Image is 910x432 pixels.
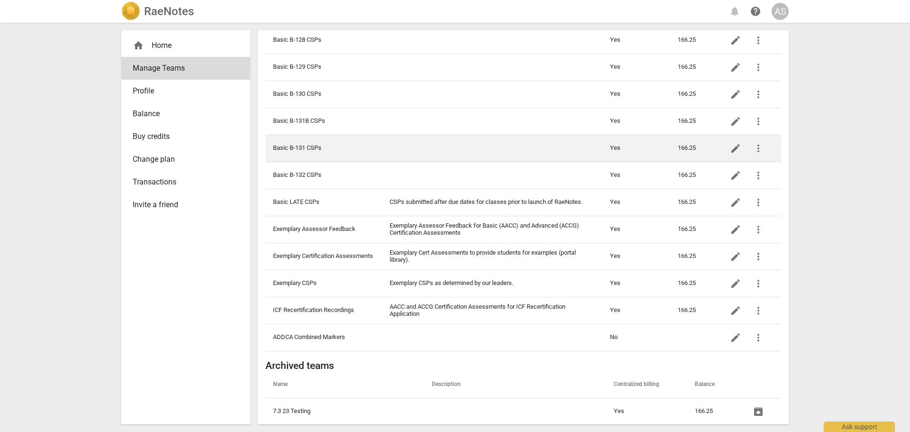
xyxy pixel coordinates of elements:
[133,108,231,119] span: Balance
[730,170,741,181] span: edit
[602,81,670,108] td: Yes
[753,224,764,235] span: more_vert
[121,80,250,102] a: Profile
[121,57,250,80] a: Manage Teams
[753,116,764,127] span: more_vert
[273,381,299,388] span: Name
[265,398,424,425] td: 7.3 23 Testing
[133,199,231,211] span: Invite a friend
[670,81,717,108] td: 166.25
[695,381,726,388] span: Balance
[753,197,764,208] span: more_vert
[730,143,741,154] span: edit
[121,193,250,216] a: Invite a friend
[670,135,717,162] td: 166.25
[265,81,382,108] td: Basic B-130 CSPs
[730,116,741,127] span: edit
[730,62,741,73] span: edit
[670,243,717,270] td: 166.25
[382,243,602,270] td: Examplary Cert Assessments to provide students for examples (portal library).
[265,54,382,81] td: Basic B-129 CSPs
[753,143,764,154] span: more_vert
[753,305,764,316] span: more_vert
[121,2,194,21] a: LogoRaeNotes
[606,398,687,425] td: Yes
[602,135,670,162] td: Yes
[602,108,670,135] td: Yes
[121,102,250,125] a: Balance
[121,34,250,57] div: Home
[133,85,231,97] span: Profile
[133,40,144,51] span: home
[265,216,382,243] td: Exemplary Assessor Feedback
[753,332,764,343] span: more_vert
[265,270,382,297] td: Exemplary CSPs
[772,3,789,20] button: AS
[670,189,717,216] td: 166.25
[133,176,231,188] span: Transactions
[602,162,670,189] td: Yes
[121,148,250,171] a: Change plan
[602,270,670,297] td: Yes
[265,324,382,351] td: ADDCA Combined Markers
[602,297,670,324] td: Yes
[602,27,670,54] td: Yes
[730,224,741,235] span: edit
[382,270,602,297] td: Exemplary CSPs as determined by our leaders.
[730,332,741,343] span: edit
[121,2,140,21] img: Logo
[753,170,764,181] span: more_vert
[670,54,717,81] td: 166.25
[730,251,741,262] span: edit
[121,125,250,148] a: Buy credits
[265,135,382,162] td: Basic B-131 CSPs
[602,216,670,243] td: Yes
[133,154,231,165] span: Change plan
[602,324,670,351] td: No
[730,197,741,208] span: edit
[747,3,764,20] a: Help
[753,251,764,262] span: more_vert
[133,40,231,51] div: Home
[730,35,741,46] span: edit
[265,189,382,216] td: Basic LATE CSPs
[265,360,781,372] h2: Archived teams
[753,278,764,289] span: more_vert
[824,422,895,432] div: Ask support
[670,216,717,243] td: 166.25
[750,6,761,17] span: help
[602,189,670,216] td: Yes
[121,171,250,193] a: Transactions
[730,305,741,316] span: edit
[687,398,739,425] td: 166.25
[265,297,382,324] td: ICF Recertification Recordings
[265,162,382,189] td: Basic B-132 CSPs
[753,89,764,100] span: more_vert
[265,243,382,270] td: Exemplary Certification Assessments
[265,27,382,54] td: Basic B-128 CSPs
[265,108,382,135] td: Basic B-131B CSPs
[144,5,194,18] h2: RaeNotes
[670,297,717,324] td: 166.25
[730,278,741,289] span: edit
[670,270,717,297] td: 166.25
[614,381,671,388] span: Centralized billing
[133,131,231,142] span: Buy credits
[670,27,717,54] td: 166.25
[382,216,602,243] td: Exemplary Assessor Feedback for Basic (AACC) and Advanced (ACCG) Certification Assessments
[670,108,717,135] td: 166.25
[602,243,670,270] td: Yes
[602,54,670,81] td: Yes
[670,162,717,189] td: 166.25
[753,35,764,46] span: more_vert
[382,297,602,324] td: AACC and ACCG Certification Assessments for ICF Recertification Application
[753,406,764,417] span: unarchive
[730,89,741,100] span: edit
[432,381,472,388] span: Description
[753,62,764,73] span: more_vert
[133,63,231,74] span: Manage Teams
[382,189,602,216] td: CSPs submitted after due dates for classes prior to launch of RaeNotes.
